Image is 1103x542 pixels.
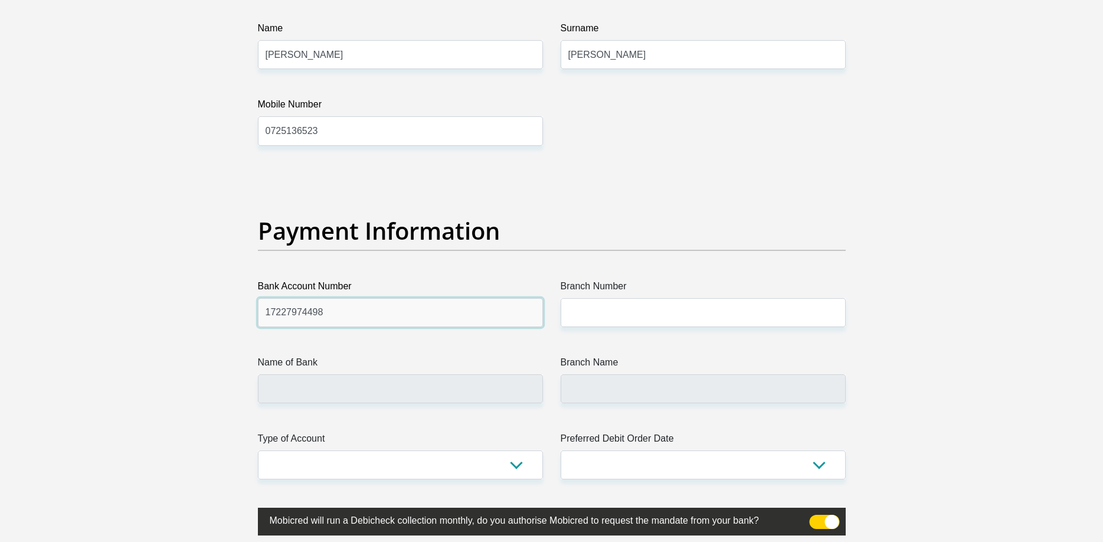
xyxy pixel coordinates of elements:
[561,298,846,327] input: Branch Number
[258,355,543,374] label: Name of Bank
[258,116,543,145] input: Mobile Number
[258,40,543,69] input: Name
[561,40,846,69] input: Surname
[258,279,543,298] label: Bank Account Number
[258,298,543,327] input: Bank Account Number
[561,432,846,450] label: Preferred Debit Order Date
[258,508,787,531] label: Mobicred will run a Debicheck collection monthly, do you authorise Mobicred to request the mandat...
[561,374,846,403] input: Branch Name
[258,21,543,40] label: Name
[561,279,846,298] label: Branch Number
[258,217,846,245] h2: Payment Information
[258,97,543,116] label: Mobile Number
[561,21,846,40] label: Surname
[561,355,846,374] label: Branch Name
[258,432,543,450] label: Type of Account
[258,374,543,403] input: Name of Bank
